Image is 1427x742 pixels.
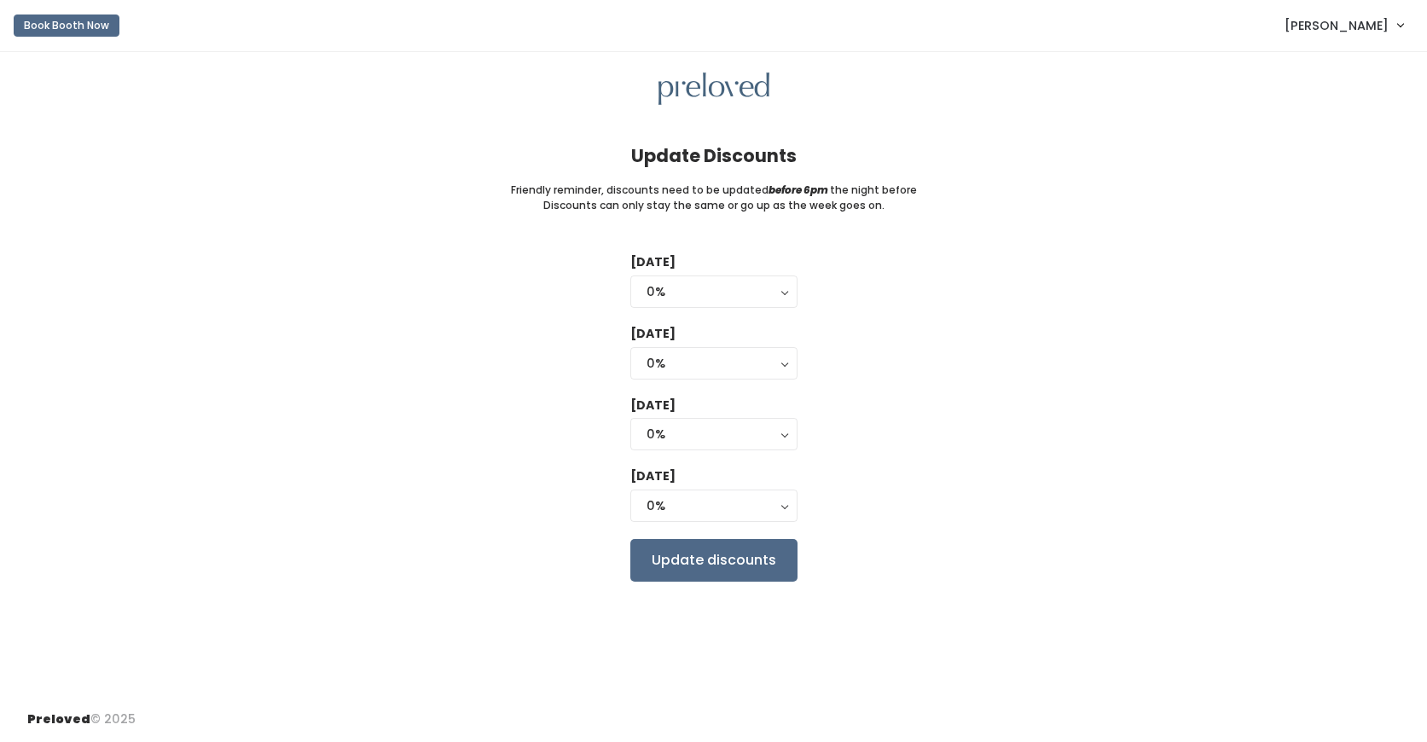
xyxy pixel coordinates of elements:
[647,496,781,515] div: 0%
[630,418,798,450] button: 0%
[543,198,885,213] small: Discounts can only stay the same or go up as the week goes on.
[647,282,781,301] div: 0%
[630,539,798,582] input: Update discounts
[630,490,798,522] button: 0%
[658,72,769,106] img: preloved logo
[14,14,119,37] button: Book Booth Now
[630,467,676,485] label: [DATE]
[769,183,828,197] i: before 6pm
[631,146,797,165] h4: Update Discounts
[647,425,781,443] div: 0%
[630,275,798,308] button: 0%
[1267,7,1420,43] a: [PERSON_NAME]
[511,183,917,198] small: Friendly reminder, discounts need to be updated the night before
[647,354,781,373] div: 0%
[27,710,90,728] span: Preloved
[630,253,676,271] label: [DATE]
[1285,16,1389,35] span: [PERSON_NAME]
[630,325,676,343] label: [DATE]
[27,697,136,728] div: © 2025
[630,397,676,414] label: [DATE]
[14,7,119,44] a: Book Booth Now
[630,347,798,380] button: 0%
